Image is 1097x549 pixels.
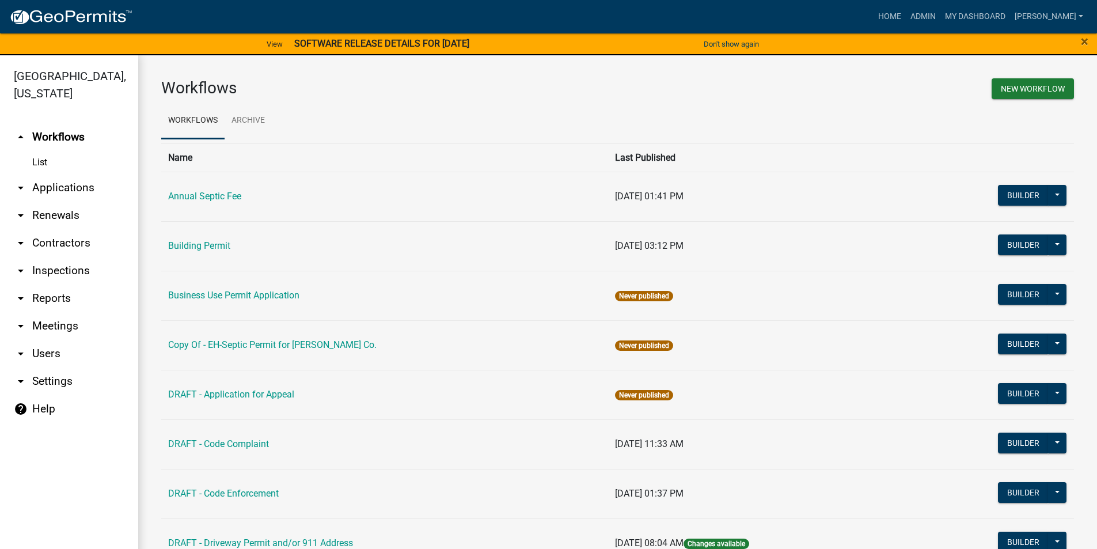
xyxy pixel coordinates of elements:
span: Never published [615,390,673,400]
a: DRAFT - Code Complaint [168,438,269,449]
a: [PERSON_NAME] [1010,6,1088,28]
a: DRAFT - Code Enforcement [168,488,279,499]
i: arrow_drop_down [14,374,28,388]
a: Annual Septic Fee [168,191,241,202]
i: arrow_drop_down [14,264,28,278]
a: Home [874,6,906,28]
th: Last Published [608,143,906,172]
button: Builder [998,234,1049,255]
a: DRAFT - Application for Appeal [168,389,294,400]
i: arrow_drop_down [14,291,28,305]
button: Builder [998,284,1049,305]
button: Don't show again [699,35,764,54]
span: Never published [615,340,673,351]
i: arrow_drop_down [14,319,28,333]
th: Name [161,143,608,172]
a: Copy Of - EH-Septic Permit for [PERSON_NAME] Co. [168,339,377,350]
span: × [1081,33,1088,50]
button: Builder [998,383,1049,404]
i: arrow_drop_down [14,181,28,195]
i: help [14,402,28,416]
span: [DATE] 11:33 AM [615,438,684,449]
button: Builder [998,334,1049,354]
strong: SOFTWARE RELEASE DETAILS FOR [DATE] [294,38,469,49]
button: Builder [998,185,1049,206]
span: [DATE] 01:41 PM [615,191,684,202]
a: Workflows [161,103,225,139]
button: Close [1081,35,1088,48]
span: Never published [615,291,673,301]
span: [DATE] 08:04 AM [615,537,684,548]
span: Changes available [684,539,749,549]
i: arrow_drop_down [14,209,28,222]
button: Builder [998,482,1049,503]
h3: Workflows [161,78,609,98]
i: arrow_drop_up [14,130,28,144]
button: Builder [998,433,1049,453]
a: Archive [225,103,272,139]
a: Business Use Permit Application [168,290,299,301]
i: arrow_drop_down [14,236,28,250]
i: arrow_drop_down [14,347,28,361]
span: [DATE] 03:12 PM [615,240,684,251]
a: DRAFT - Driveway Permit and/or 911 Address [168,537,353,548]
a: Admin [906,6,940,28]
button: New Workflow [992,78,1074,99]
a: Building Permit [168,240,230,251]
a: View [262,35,287,54]
span: [DATE] 01:37 PM [615,488,684,499]
a: My Dashboard [940,6,1010,28]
